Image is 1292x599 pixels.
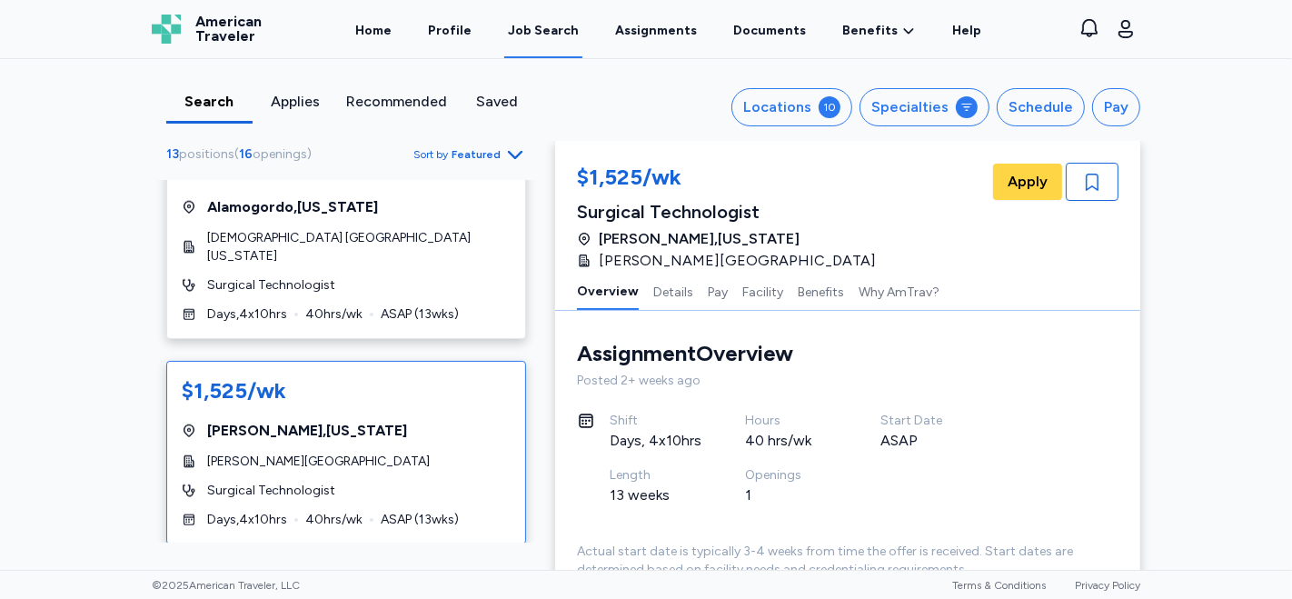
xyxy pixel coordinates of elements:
[599,250,876,272] span: [PERSON_NAME][GEOGRAPHIC_DATA]
[166,146,179,162] span: 13
[577,339,793,368] div: Assignment Overview
[860,88,989,126] button: Specialties
[239,146,253,162] span: 16
[745,430,837,452] div: 40 hrs/wk
[508,22,579,40] div: Job Search
[871,96,949,118] div: Specialties
[819,96,840,118] div: 10
[842,22,898,40] span: Benefits
[880,412,972,430] div: Start Date
[653,272,693,310] button: Details
[742,272,783,310] button: Facility
[305,305,363,324] span: 40 hrs/wk
[577,163,887,195] div: $1,525/wk
[413,147,448,162] span: Sort by
[253,146,307,162] span: openings
[207,229,511,265] span: [DEMOGRAPHIC_DATA] [GEOGRAPHIC_DATA][US_STATE]
[842,22,916,40] a: Benefits
[577,199,887,225] div: Surgical Technologist
[452,147,501,162] span: Featured
[610,430,701,452] div: Days, 4x10hrs
[745,466,837,484] div: Openings
[745,484,837,506] div: 1
[166,145,319,164] div: ( )
[179,146,234,162] span: positions
[207,196,378,218] span: Alamogordo , [US_STATE]
[997,88,1085,126] button: Schedule
[152,15,181,44] img: Logo
[207,482,335,500] span: Surgical Technologist
[381,305,459,324] span: ASAP ( 13 wks)
[1008,171,1048,193] span: Apply
[207,305,287,324] span: Days , 4 x 10 hrs
[182,376,286,405] div: $1,525/wk
[610,466,701,484] div: Length
[346,91,447,113] div: Recommended
[1075,579,1140,592] a: Privacy Policy
[504,2,582,58] a: Job Search
[260,91,332,113] div: Applies
[381,511,459,529] span: ASAP ( 13 wks)
[798,272,844,310] button: Benefits
[152,578,300,593] span: © 2025 American Traveler, LLC
[577,372,1118,390] div: Posted 2+ weeks ago
[207,276,335,295] span: Surgical Technologist
[610,484,701,506] div: 13 weeks
[577,272,639,310] button: Overview
[462,91,533,113] div: Saved
[859,272,939,310] button: Why AmTrav?
[708,272,728,310] button: Pay
[880,430,972,452] div: ASAP
[413,144,526,165] button: Sort byFeatured
[1009,96,1073,118] div: Schedule
[731,88,852,126] button: Locations10
[743,96,811,118] div: Locations
[207,453,430,471] span: [PERSON_NAME][GEOGRAPHIC_DATA]
[305,511,363,529] span: 40 hrs/wk
[1092,88,1140,126] button: Pay
[1104,96,1128,118] div: Pay
[599,228,800,250] span: [PERSON_NAME] , [US_STATE]
[745,412,837,430] div: Hours
[174,91,245,113] div: Search
[207,420,407,442] span: [PERSON_NAME] , [US_STATE]
[577,543,1118,579] div: Actual start date is typically 3-4 weeks from time the offer is received. Start dates are determi...
[207,511,287,529] span: Days , 4 x 10 hrs
[952,579,1046,592] a: Terms & Conditions
[610,412,701,430] div: Shift
[195,15,262,44] span: American Traveler
[993,164,1062,200] button: Apply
